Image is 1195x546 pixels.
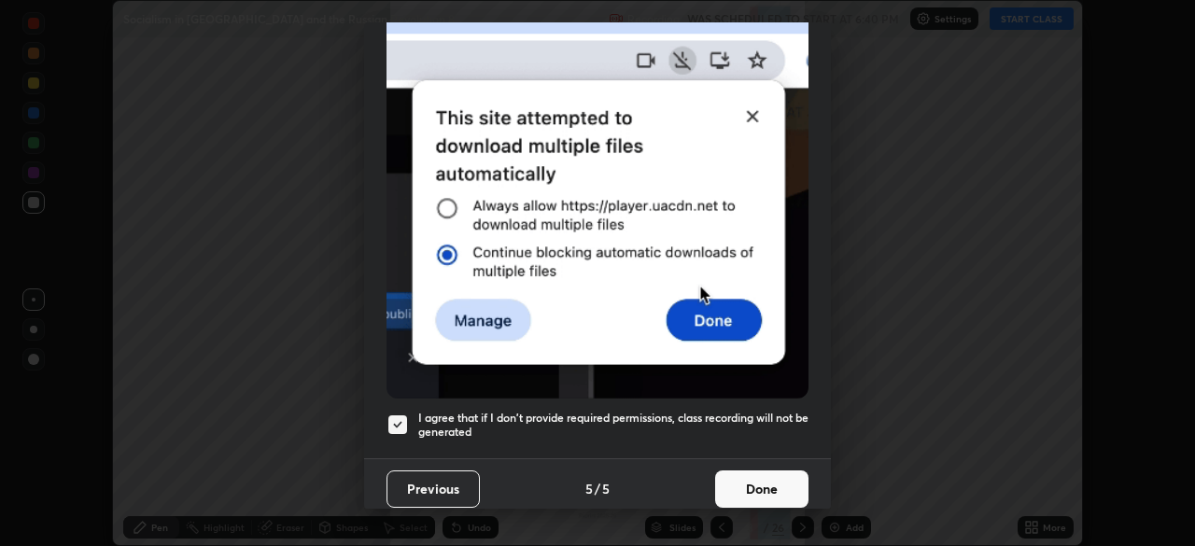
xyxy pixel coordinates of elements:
h4: / [595,479,600,498]
h4: 5 [602,479,610,498]
button: Previous [387,470,480,508]
h4: 5 [585,479,593,498]
h5: I agree that if I don't provide required permissions, class recording will not be generated [418,411,808,440]
button: Done [715,470,808,508]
